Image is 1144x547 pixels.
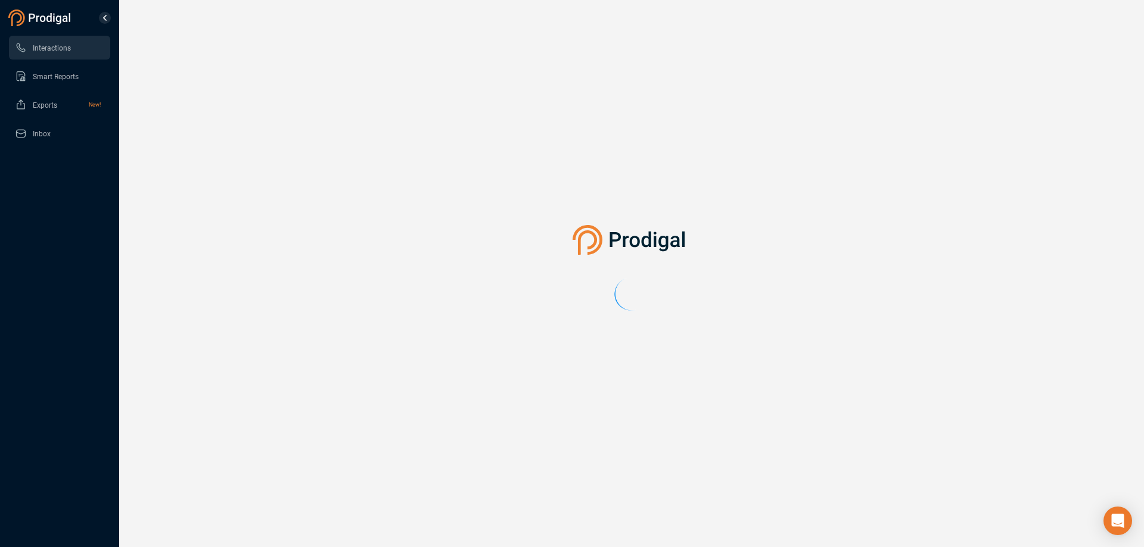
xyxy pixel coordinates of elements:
[15,64,101,88] a: Smart Reports
[33,130,51,138] span: Inbox
[15,121,101,145] a: Inbox
[8,10,74,26] img: prodigal-logo
[15,93,101,117] a: ExportsNew!
[33,101,57,110] span: Exports
[15,36,101,60] a: Interactions
[9,64,110,88] li: Smart Reports
[33,44,71,52] span: Interactions
[33,73,79,81] span: Smart Reports
[9,93,110,117] li: Exports
[1103,507,1132,535] div: Open Intercom Messenger
[9,36,110,60] li: Interactions
[89,93,101,117] span: New!
[9,121,110,145] li: Inbox
[573,225,691,255] img: prodigal-logo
